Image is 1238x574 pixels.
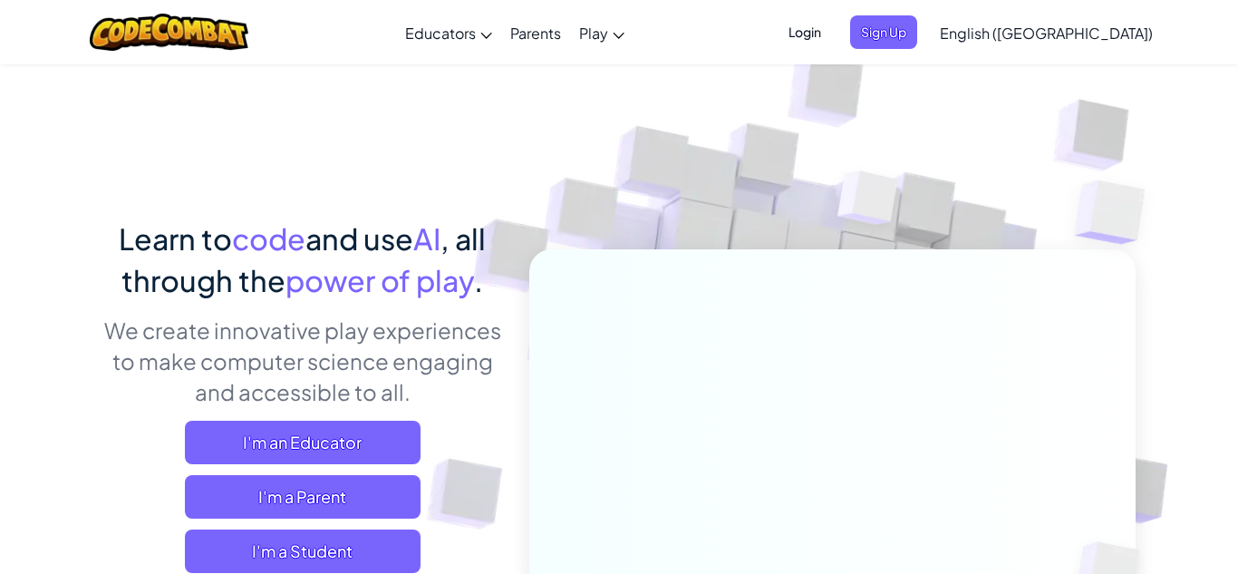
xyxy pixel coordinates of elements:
[413,220,440,257] span: AI
[405,24,476,43] span: Educators
[1039,136,1195,289] img: Overlap cubes
[474,262,483,298] span: .
[102,315,502,407] p: We create innovative play experiences to make computer science engaging and accessible to all.
[804,135,934,270] img: Overlap cubes
[850,15,917,49] button: Sign Up
[778,15,832,49] button: Login
[285,262,474,298] span: power of play
[185,421,421,464] a: I'm an Educator
[940,24,1153,43] span: English ([GEOGRAPHIC_DATA])
[931,8,1162,57] a: English ([GEOGRAPHIC_DATA])
[579,24,608,43] span: Play
[570,8,634,57] a: Play
[501,8,570,57] a: Parents
[90,14,248,51] img: CodeCombat logo
[119,220,232,257] span: Learn to
[185,530,421,573] button: I'm a Student
[232,220,305,257] span: code
[185,475,421,519] a: I'm a Parent
[305,220,413,257] span: and use
[396,8,501,57] a: Educators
